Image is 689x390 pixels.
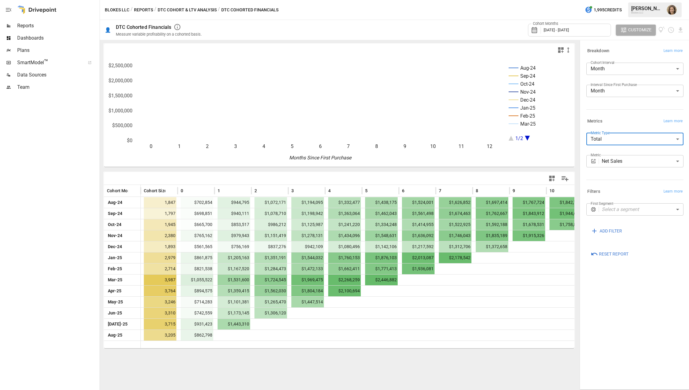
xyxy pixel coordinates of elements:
[291,197,324,208] span: $1,194,095
[107,286,122,296] span: Apr-25
[107,263,123,274] span: Feb-25
[218,241,250,252] span: $756,169
[144,252,176,263] span: 2,979
[144,219,176,230] span: 1,945
[319,143,322,149] text: 6
[582,4,624,16] button: 1,995Credits
[663,189,683,195] span: Learn more
[404,143,406,149] text: 9
[365,263,398,274] span: $1,771,413
[181,286,213,296] span: $894,575
[254,188,257,194] span: 2
[555,186,564,195] button: Sort
[107,319,128,330] span: [DATE]-25
[218,286,250,296] span: $1,359,415
[591,82,637,87] label: Interval Since First Purchase
[365,230,398,241] span: $1,548,631
[107,330,123,341] span: Aug-25
[328,219,361,230] span: $1,241,220
[218,188,220,194] span: 1
[218,208,250,219] span: $940,111
[181,252,213,263] span: $861,875
[291,275,324,285] span: $1,969,475
[365,241,398,252] span: $1,142,106
[291,208,324,219] span: $1,198,942
[129,186,137,195] button: Sort
[144,263,176,274] span: 2,714
[331,186,340,195] button: Sort
[258,186,266,195] button: Sort
[328,208,361,219] span: $1,363,064
[594,6,622,14] span: 1,995 Credits
[558,172,572,185] button: Manage Columns
[600,227,622,235] span: ADD FILTER
[181,219,213,230] span: $665,700
[181,330,213,341] span: $862,798
[587,118,602,125] h6: Metrics
[549,219,582,230] span: $1,758,831
[439,197,471,208] span: $1,626,852
[616,25,656,36] button: Customize
[658,25,665,36] button: View documentation
[586,133,683,145] div: Total
[587,48,609,54] h6: Breakdown
[104,56,574,167] svg: A chart.
[107,308,123,318] span: Jun-25
[515,135,523,141] text: 1/2
[602,155,683,167] div: Net Sales
[328,230,361,241] span: $1,434,096
[144,319,176,330] span: 3,715
[144,330,176,341] span: 3,205
[476,208,508,219] span: $1,762,667
[591,201,613,206] label: First Segment
[254,252,287,263] span: $1,351,191
[365,208,398,219] span: $1,462,043
[430,143,436,149] text: 10
[144,297,176,307] span: 3,246
[513,197,545,208] span: $1,767,724
[544,28,569,32] span: [DATE] - [DATE]
[221,186,229,195] button: Sort
[181,275,213,285] span: $1,055,522
[254,286,287,296] span: $1,562,030
[402,197,435,208] span: $1,524,001
[166,186,175,195] button: Sort
[328,252,361,263] span: $1,760,153
[254,219,287,230] span: $986,212
[328,263,361,274] span: $1,662,411
[127,138,132,143] text: $0
[254,197,287,208] span: $1,072,171
[17,34,98,42] span: Dashboards
[439,230,471,241] span: $1,746,043
[328,241,361,252] span: $1,080,496
[513,208,545,219] span: $1,843,912
[144,241,176,252] span: 1,893
[181,319,213,330] span: $931,423
[402,219,435,230] span: $1,414,955
[631,11,663,14] div: Blokes LLC
[439,208,471,219] span: $1,674,463
[667,5,677,15] img: Amy Thacker
[677,26,684,33] button: Download report
[218,197,250,208] span: $944,795
[218,6,220,14] div: /
[347,143,350,149] text: 7
[516,186,524,195] button: Sort
[368,186,377,195] button: Sort
[476,219,508,230] span: $1,592,188
[513,230,545,241] span: $1,915,326
[154,6,156,14] div: /
[520,73,535,79] text: Sep-24
[107,241,123,252] span: Dec-24
[116,24,171,30] div: DTC Cohorted Financials
[158,6,217,14] button: DTC Cohort & LTV Analysis
[218,263,250,274] span: $1,167,520
[402,263,435,274] span: $1,936,081
[586,85,683,97] div: Month
[520,121,536,127] text: Mar-25
[520,89,536,95] text: Nov-24
[108,63,132,68] text: $2,500,000
[291,263,324,274] span: $1,472,133
[107,297,124,307] span: May-25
